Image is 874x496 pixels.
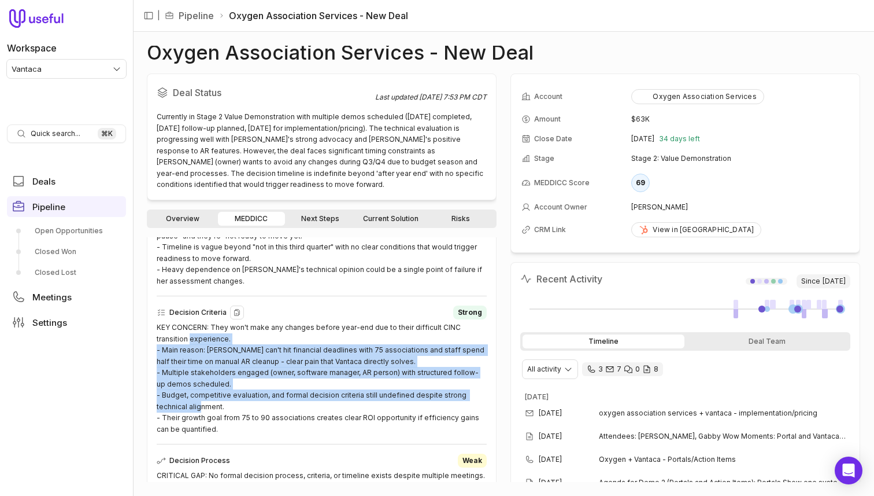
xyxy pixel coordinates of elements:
button: Oxygen Association Services [631,89,764,104]
div: Timeline [523,335,684,348]
div: Currently in Stage 2 Value Demonstration with multiple demos scheduled ([DATE] completed, [DATE] ... [157,111,487,190]
a: Closed Won [7,243,126,261]
span: Oxygen + Vantaca - Portals/Action Items [599,455,832,464]
span: Deals [32,177,55,186]
h2: Deal Status [157,83,375,102]
span: | [157,9,160,23]
a: Overview [149,212,216,226]
span: Meetings [32,293,72,302]
li: Oxygen Association Services - New Deal [218,9,408,23]
td: $63K [631,110,849,128]
a: Open Opportunities [7,222,126,240]
time: [DATE] [539,409,562,418]
div: 69 [631,174,650,192]
td: [PERSON_NAME] [631,198,849,216]
h2: Recent Activity [520,272,602,286]
span: Stage [534,154,554,163]
span: MEDDICC Score [534,178,590,188]
h1: Oxygen Association Services - New Deal [147,46,534,60]
a: Pipeline [179,9,214,23]
time: [DATE] [631,134,654,144]
kbd: ⌘ K [98,128,116,139]
a: Settings [7,312,126,333]
a: Meetings [7,286,126,307]
span: Agenda for Demo 2 (Portals and Action Items): Portals Show one system everything syncs in real ti... [599,478,846,487]
span: Since [797,274,850,288]
a: Risks [428,212,494,226]
div: Decision Criteria [157,306,487,319]
div: View in [GEOGRAPHIC_DATA] [639,225,754,234]
span: Strong [458,308,482,317]
div: 3 calls and 7 email threads [582,362,663,376]
div: Pipeline submenu [7,222,126,282]
label: Workspace [7,41,57,55]
span: Settings [32,318,67,327]
div: Decision Process [157,454,487,468]
span: Pipeline [32,203,65,211]
a: Next Steps [287,212,354,226]
span: Weak [462,456,482,465]
div: Oxygen Association Services [639,92,756,101]
span: Account [534,92,562,101]
a: View in [GEOGRAPHIC_DATA] [631,222,761,237]
time: [DATE] 7:53 PM CDT [419,93,487,101]
div: Open Intercom Messenger [835,457,862,484]
a: MEDDICC [218,212,284,226]
time: [DATE] [539,455,562,464]
a: Pipeline [7,196,126,217]
span: Amount [534,115,561,124]
div: KEY CONCERN: They won't make any changes before year-end due to their difficult CINC transition e... [157,322,487,435]
time: [DATE] [539,478,562,487]
span: Attendees: [PERSON_NAME], Gabby Wow Moments: Portal and Vantaca are one, theres a landing page fo... [599,432,846,441]
a: Deals [7,171,126,192]
span: Close Date [534,134,572,144]
a: Current Solution [356,212,425,226]
div: Deal Team [687,335,849,348]
a: Closed Lost [7,263,126,282]
time: [DATE] [525,392,549,401]
span: oxygen association services + vantaca - implementation/pricing [599,409,817,418]
span: CRM Link [534,225,566,234]
span: Account Owner [534,203,587,212]
td: Stage 2: Value Demonstration [631,149,849,168]
div: Last updated [375,93,487,102]
button: Collapse sidebar [140,7,157,24]
time: [DATE] [539,432,562,441]
time: [DATE] [823,277,846,286]
span: Quick search... [31,129,80,138]
span: 34 days left [659,134,700,144]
